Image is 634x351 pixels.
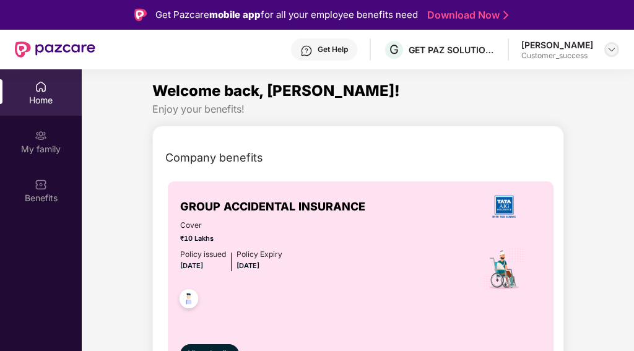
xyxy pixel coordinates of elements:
[389,42,399,57] span: G
[174,285,204,316] img: svg+xml;base64,PHN2ZyB4bWxucz0iaHR0cDovL3d3dy53My5vcmcvMjAwMC9zdmciIHdpZHRoPSI0OC45NDMiIGhlaWdodD...
[300,45,313,57] img: svg+xml;base64,PHN2ZyBpZD0iSGVscC0zMngzMiIgeG1sbnM9Imh0dHA6Ly93d3cudzMub3JnLzIwMDAvc3ZnIiB3aWR0aD...
[15,41,95,58] img: New Pazcare Logo
[35,129,47,142] img: svg+xml;base64,PHN2ZyB3aWR0aD0iMjAiIGhlaWdodD0iMjAiIHZpZXdCb3g9IjAgMCAyMCAyMCIgZmlsbD0ibm9uZSIgeG...
[134,9,147,21] img: Logo
[607,45,617,54] img: svg+xml;base64,PHN2ZyBpZD0iRHJvcGRvd24tMzJ4MzIiIHhtbG5zPSJodHRwOi8vd3d3LnczLm9yZy8yMDAwL3N2ZyIgd2...
[152,82,400,100] span: Welcome back, [PERSON_NAME]!
[237,261,259,270] span: [DATE]
[521,39,593,51] div: [PERSON_NAME]
[152,103,564,116] div: Enjoy your benefits!
[180,198,365,215] span: GROUP ACCIDENTAL INSURANCE
[180,220,282,232] span: Cover
[209,9,261,20] strong: mobile app
[180,261,203,270] span: [DATE]
[165,149,263,167] span: Company benefits
[35,80,47,93] img: svg+xml;base64,PHN2ZyBpZD0iSG9tZSIgeG1sbnM9Imh0dHA6Ly93d3cudzMub3JnLzIwMDAvc3ZnIiB3aWR0aD0iMjAiIG...
[427,9,505,22] a: Download Now
[487,190,521,223] img: insurerLogo
[155,7,418,22] div: Get Pazcare for all your employee benefits need
[180,233,282,244] span: ₹10 Lakhs
[521,51,593,61] div: Customer_success
[409,44,495,56] div: GET PAZ SOLUTIONS PRIVATE LIMTED
[180,249,226,261] div: Policy issued
[482,248,525,291] img: icon
[503,9,508,22] img: Stroke
[237,249,282,261] div: Policy Expiry
[318,45,348,54] div: Get Help
[35,178,47,191] img: svg+xml;base64,PHN2ZyBpZD0iQmVuZWZpdHMiIHhtbG5zPSJodHRwOi8vd3d3LnczLm9yZy8yMDAwL3N2ZyIgd2lkdGg9Ij...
